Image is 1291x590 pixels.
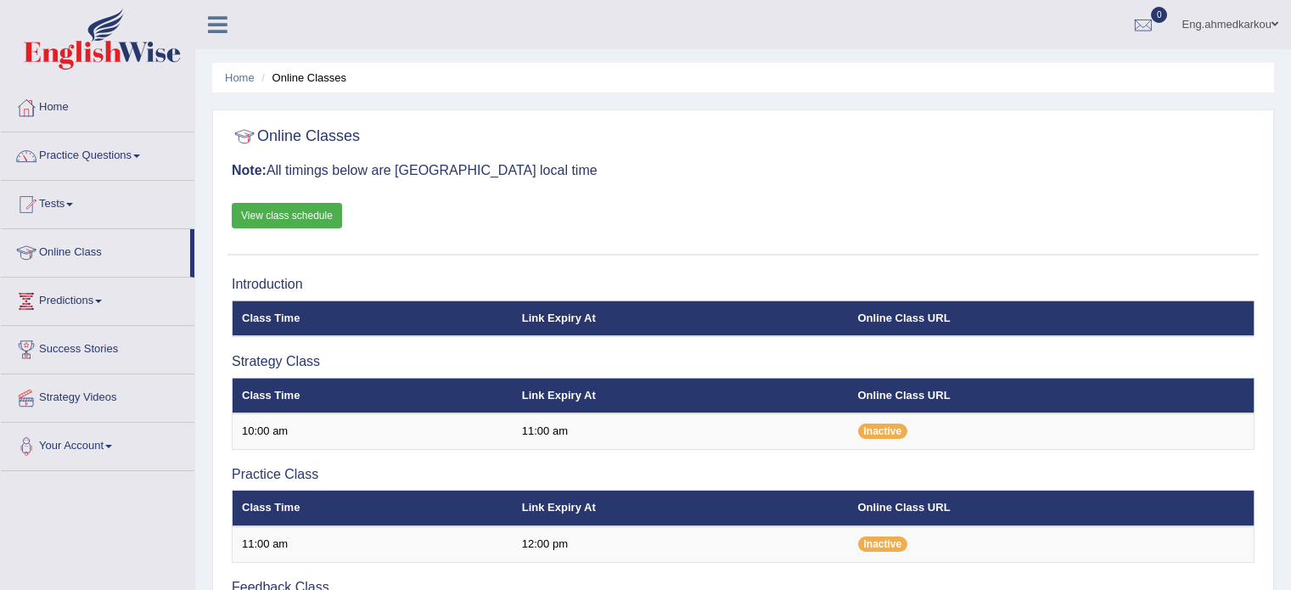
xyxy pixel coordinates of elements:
[1,132,194,175] a: Practice Questions
[233,301,513,336] th: Class Time
[232,163,1255,178] h3: All timings below are [GEOGRAPHIC_DATA] local time
[849,491,1255,526] th: Online Class URL
[232,277,1255,292] h3: Introduction
[513,491,849,526] th: Link Expiry At
[257,70,346,86] li: Online Classes
[513,301,849,336] th: Link Expiry At
[233,413,513,449] td: 10:00 am
[233,378,513,413] th: Class Time
[1151,7,1168,23] span: 0
[1,374,194,417] a: Strategy Videos
[233,526,513,562] td: 11:00 am
[858,424,908,439] span: Inactive
[513,413,849,449] td: 11:00 am
[858,537,908,552] span: Inactive
[849,378,1255,413] th: Online Class URL
[225,71,255,84] a: Home
[1,84,194,126] a: Home
[232,354,1255,369] h3: Strategy Class
[849,301,1255,336] th: Online Class URL
[1,423,194,465] a: Your Account
[1,181,194,223] a: Tests
[232,124,360,149] h2: Online Classes
[232,163,267,177] b: Note:
[1,229,190,272] a: Online Class
[513,378,849,413] th: Link Expiry At
[232,467,1255,482] h3: Practice Class
[1,326,194,368] a: Success Stories
[232,203,342,228] a: View class schedule
[513,526,849,562] td: 12:00 pm
[1,278,194,320] a: Predictions
[233,491,513,526] th: Class Time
